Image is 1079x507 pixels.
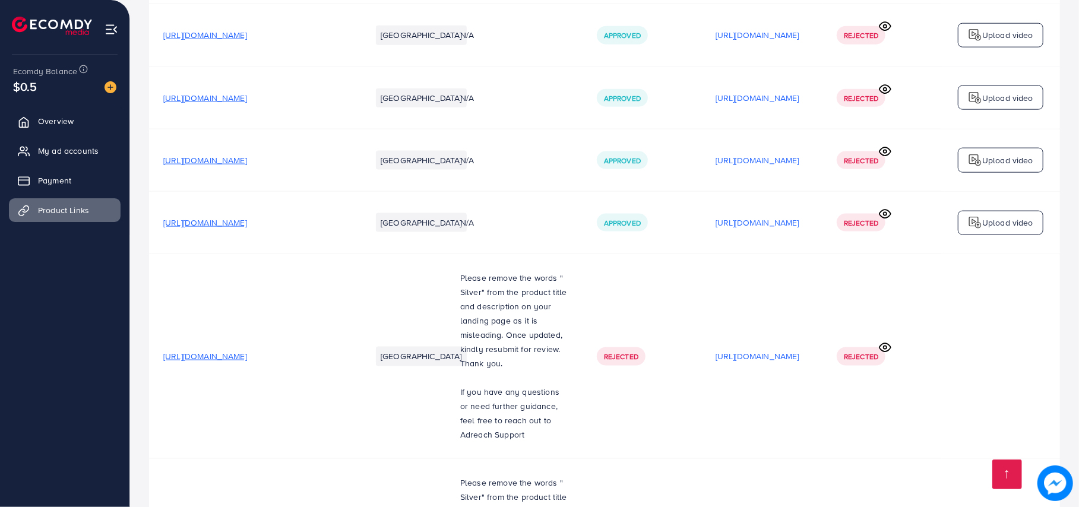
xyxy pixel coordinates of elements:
[982,91,1033,105] p: Upload video
[716,91,799,105] p: [URL][DOMAIN_NAME]
[968,153,982,167] img: logo
[844,93,878,103] span: Rejected
[716,216,799,230] p: [URL][DOMAIN_NAME]
[376,26,467,45] li: [GEOGRAPHIC_DATA]
[9,169,121,192] a: Payment
[982,153,1033,167] p: Upload video
[105,81,116,93] img: image
[460,154,474,166] span: N/A
[844,156,878,166] span: Rejected
[982,216,1033,230] p: Upload video
[163,217,247,229] span: [URL][DOMAIN_NAME]
[12,77,38,97] span: $0.5
[163,92,247,104] span: [URL][DOMAIN_NAME]
[38,115,74,127] span: Overview
[163,350,247,362] span: [URL][DOMAIN_NAME]
[460,92,474,104] span: N/A
[604,156,641,166] span: Approved
[716,349,799,363] p: [URL][DOMAIN_NAME]
[460,29,474,41] span: N/A
[376,213,467,232] li: [GEOGRAPHIC_DATA]
[376,347,467,366] li: [GEOGRAPHIC_DATA]
[716,28,799,42] p: [URL][DOMAIN_NAME]
[460,271,568,370] p: Please remove the words " Silver" from the product title and description on your landing page as ...
[12,17,92,35] img: logo
[163,29,247,41] span: [URL][DOMAIN_NAME]
[38,145,99,157] span: My ad accounts
[844,218,878,228] span: Rejected
[716,153,799,167] p: [URL][DOMAIN_NAME]
[163,154,247,166] span: [URL][DOMAIN_NAME]
[604,218,641,228] span: Approved
[105,23,118,36] img: menu
[604,351,638,362] span: Rejected
[460,385,568,442] p: If you have any questions or need further guidance, feel free to reach out to Adreach Support
[9,198,121,222] a: Product Links
[968,28,982,42] img: logo
[376,88,467,107] li: [GEOGRAPHIC_DATA]
[844,351,878,362] span: Rejected
[376,151,467,170] li: [GEOGRAPHIC_DATA]
[982,28,1033,42] p: Upload video
[38,204,89,216] span: Product Links
[604,30,641,40] span: Approved
[604,93,641,103] span: Approved
[1037,465,1073,501] img: image
[968,216,982,230] img: logo
[9,139,121,163] a: My ad accounts
[968,91,982,105] img: logo
[13,65,77,77] span: Ecomdy Balance
[9,109,121,133] a: Overview
[844,30,878,40] span: Rejected
[460,217,474,229] span: N/A
[38,175,71,186] span: Payment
